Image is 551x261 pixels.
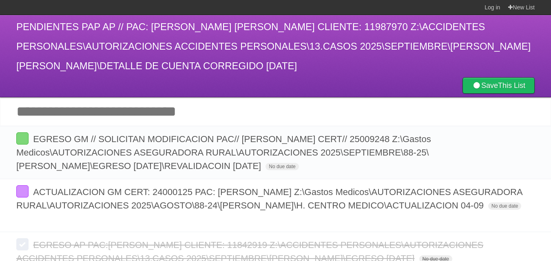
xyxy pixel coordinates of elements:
span: No due date [266,163,299,170]
label: Done [16,238,29,250]
a: SaveThis List [462,77,535,94]
span: EGRESO GM // SOLICITAN MODIFICACION PAC// [PERSON_NAME] CERT// 25009248 Z:\Gastos Medicos\AUTORIZ... [16,134,431,171]
label: Done [16,132,29,145]
b: This List [498,81,525,90]
span: No due date [488,202,521,210]
label: Done [16,185,29,197]
span: PENDIENTES PAP AP // PAC: [PERSON_NAME] [PERSON_NAME] CLIENTE: 11987970 Z:\ACCIDENTES PERSONALES\... [16,21,531,71]
span: ACTUALIZACION GM CERT: 24000125 PAC: [PERSON_NAME] Z:\Gastos Medicos\AUTORIZACIONES ASEGURADORA R... [16,187,522,211]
